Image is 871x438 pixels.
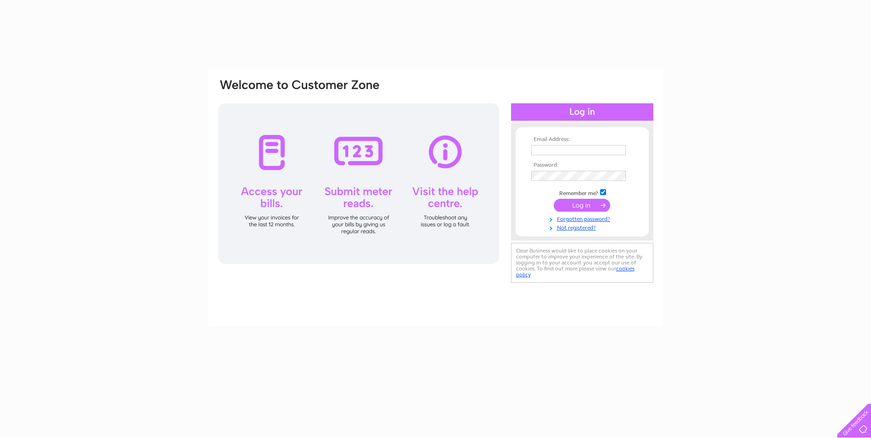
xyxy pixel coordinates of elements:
[529,162,635,168] th: Password:
[554,199,610,212] input: Submit
[516,265,635,278] a: cookies policy
[531,223,635,231] a: Not registered?
[529,136,635,143] th: Email Address:
[529,188,635,197] td: Remember me?
[531,214,635,223] a: Forgotten password?
[511,243,653,283] div: Clear Business would like to place cookies on your computer to improve your experience of the sit...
